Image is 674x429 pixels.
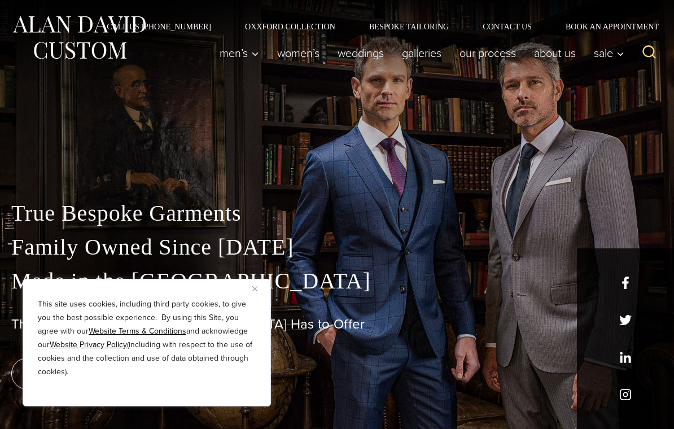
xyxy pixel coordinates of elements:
[393,42,450,64] a: Galleries
[352,23,466,30] a: Bespoke Tailoring
[220,47,259,59] span: Men’s
[11,12,147,63] img: Alan David Custom
[38,297,256,379] p: This site uses cookies, including third party cookies, to give you the best possible experience. ...
[89,325,186,337] a: Website Terms & Conditions
[252,286,257,291] img: Close
[11,316,663,332] h1: The Best Custom Suits [GEOGRAPHIC_DATA] Has to Offer
[636,40,663,67] button: View Search Form
[252,282,266,295] button: Close
[50,339,127,351] a: Website Privacy Policy
[211,42,630,64] nav: Primary Navigation
[90,23,228,30] a: Call Us [PHONE_NUMBER]
[594,47,624,59] span: Sale
[268,42,329,64] a: Women’s
[549,23,663,30] a: Book an Appointment
[329,42,393,64] a: weddings
[11,196,663,298] p: True Bespoke Garments Family Owned Since [DATE] Made in the [GEOGRAPHIC_DATA]
[466,23,549,30] a: Contact Us
[11,358,169,389] a: book an appointment
[450,42,525,64] a: Our Process
[525,42,585,64] a: About Us
[90,23,663,30] nav: Secondary Navigation
[228,23,352,30] a: Oxxford Collection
